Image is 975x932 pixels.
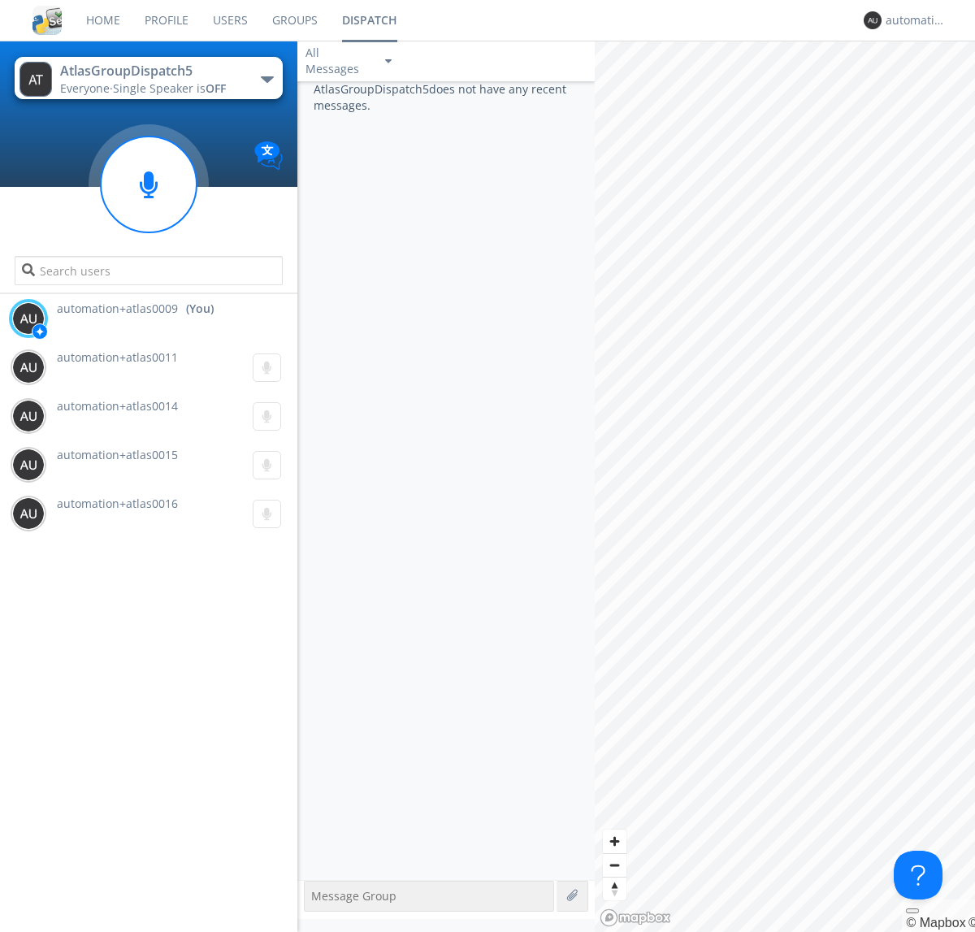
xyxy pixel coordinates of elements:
[57,496,178,511] span: automation+atlas0016
[186,301,214,317] div: (You)
[60,80,243,97] div: Everyone ·
[15,57,282,99] button: AtlasGroupDispatch5Everyone·Single Speaker isOFF
[32,6,62,35] img: cddb5a64eb264b2086981ab96f4c1ba7
[603,853,626,877] button: Zoom out
[603,877,626,900] button: Reset bearing to north
[15,256,282,285] input: Search users
[305,45,370,77] div: All Messages
[206,80,226,96] span: OFF
[12,400,45,432] img: 373638.png
[60,62,243,80] div: AtlasGroupDispatch5
[254,141,283,170] img: Translation enabled
[19,62,52,97] img: 373638.png
[886,12,947,28] div: automation+atlas0009
[12,449,45,481] img: 373638.png
[57,398,178,414] span: automation+atlas0014
[297,81,595,880] div: AtlasGroupDispatch5 does not have any recent messages.
[603,830,626,853] button: Zoom in
[385,59,392,63] img: caret-down-sm.svg
[894,851,942,899] iframe: Toggle Customer Support
[600,908,671,927] a: Mapbox logo
[12,302,45,335] img: 373638.png
[12,497,45,530] img: 373638.png
[113,80,226,96] span: Single Speaker is
[864,11,882,29] img: 373638.png
[906,908,919,913] button: Toggle attribution
[57,447,178,462] span: automation+atlas0015
[57,301,178,317] span: automation+atlas0009
[906,916,965,930] a: Mapbox
[603,878,626,900] span: Reset bearing to north
[603,854,626,877] span: Zoom out
[57,349,178,365] span: automation+atlas0011
[12,351,45,384] img: 373638.png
